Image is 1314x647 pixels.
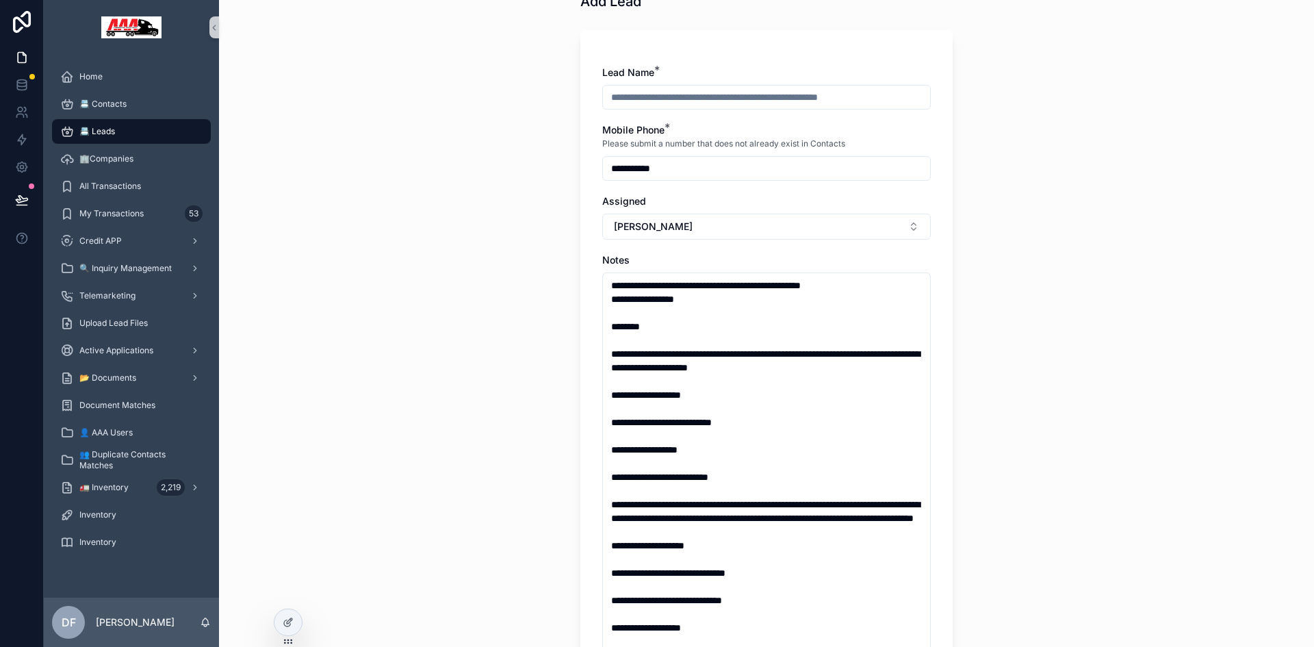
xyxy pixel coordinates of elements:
[79,372,136,383] span: 📂 Documents
[62,614,76,631] span: DF
[79,482,129,493] span: 🚛 Inventory
[52,92,211,116] a: 📇 Contacts
[602,195,646,207] span: Assigned
[52,338,211,363] a: Active Applications
[52,229,211,253] a: Credit APP
[185,205,203,222] div: 53
[79,153,133,164] span: 🏢Companies
[52,119,211,144] a: 📇 Leads
[79,71,103,82] span: Home
[52,475,211,500] a: 🚛 Inventory2,219
[79,345,153,356] span: Active Applications
[79,126,115,137] span: 📇 Leads
[52,256,211,281] a: 🔍 Inquiry Management
[52,64,211,89] a: Home
[79,236,122,246] span: Credit APP
[44,55,219,572] div: scrollable content
[79,400,155,411] span: Document Matches
[602,138,845,149] span: Please submit a number that does not already exist in Contacts
[52,420,211,445] a: 👤 AAA Users
[602,254,630,266] span: Notes
[52,283,211,308] a: Telemarketing
[602,214,931,240] button: Select Button
[52,147,211,171] a: 🏢Companies
[602,66,654,78] span: Lead Name
[602,124,665,136] span: Mobile Phone
[52,174,211,199] a: All Transactions
[79,427,133,438] span: 👤 AAA Users
[79,181,141,192] span: All Transactions
[96,616,175,629] p: [PERSON_NAME]
[52,448,211,472] a: 👥 Duplicate Contacts Matches
[101,16,162,38] img: App logo
[79,263,172,274] span: 🔍 Inquiry Management
[52,393,211,418] a: Document Matches
[52,366,211,390] a: 📂 Documents
[52,311,211,335] a: Upload Lead Files
[79,537,116,548] span: Inventory
[614,220,693,233] span: [PERSON_NAME]
[79,290,136,301] span: Telemarketing
[52,530,211,555] a: Inventory
[52,503,211,527] a: Inventory
[157,479,185,496] div: 2,219
[52,201,211,226] a: My Transactions53
[79,318,148,329] span: Upload Lead Files
[79,99,127,110] span: 📇 Contacts
[79,449,197,471] span: 👥 Duplicate Contacts Matches
[79,509,116,520] span: Inventory
[79,208,144,219] span: My Transactions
